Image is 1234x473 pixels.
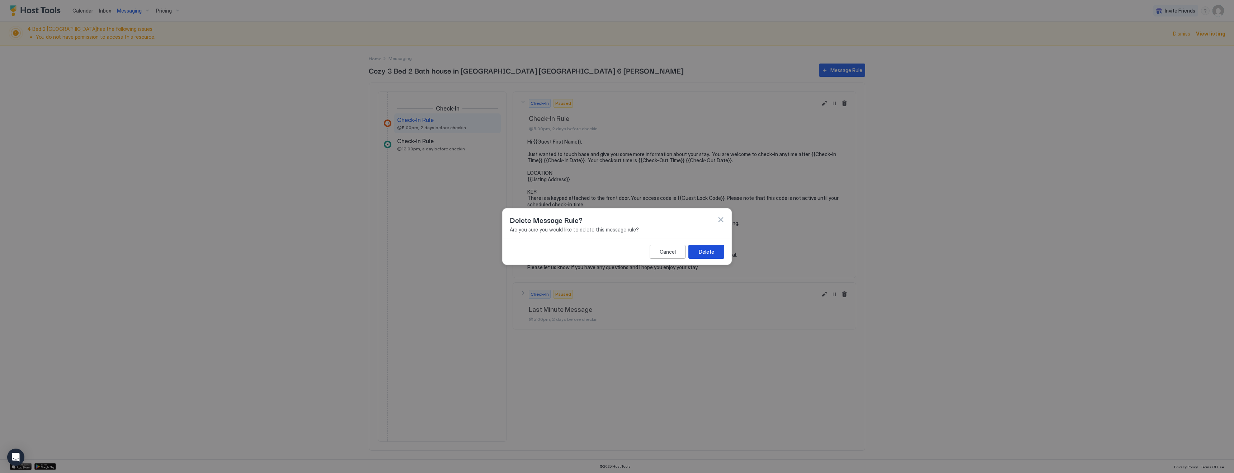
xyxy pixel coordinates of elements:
[660,248,676,256] div: Cancel
[699,248,714,256] div: Delete
[510,214,583,225] span: Delete Message Rule?
[510,226,724,233] span: Are you sure you would like to delete this message rule?
[650,245,686,259] button: Cancel
[7,449,24,466] div: Open Intercom Messenger
[688,245,724,259] button: Delete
